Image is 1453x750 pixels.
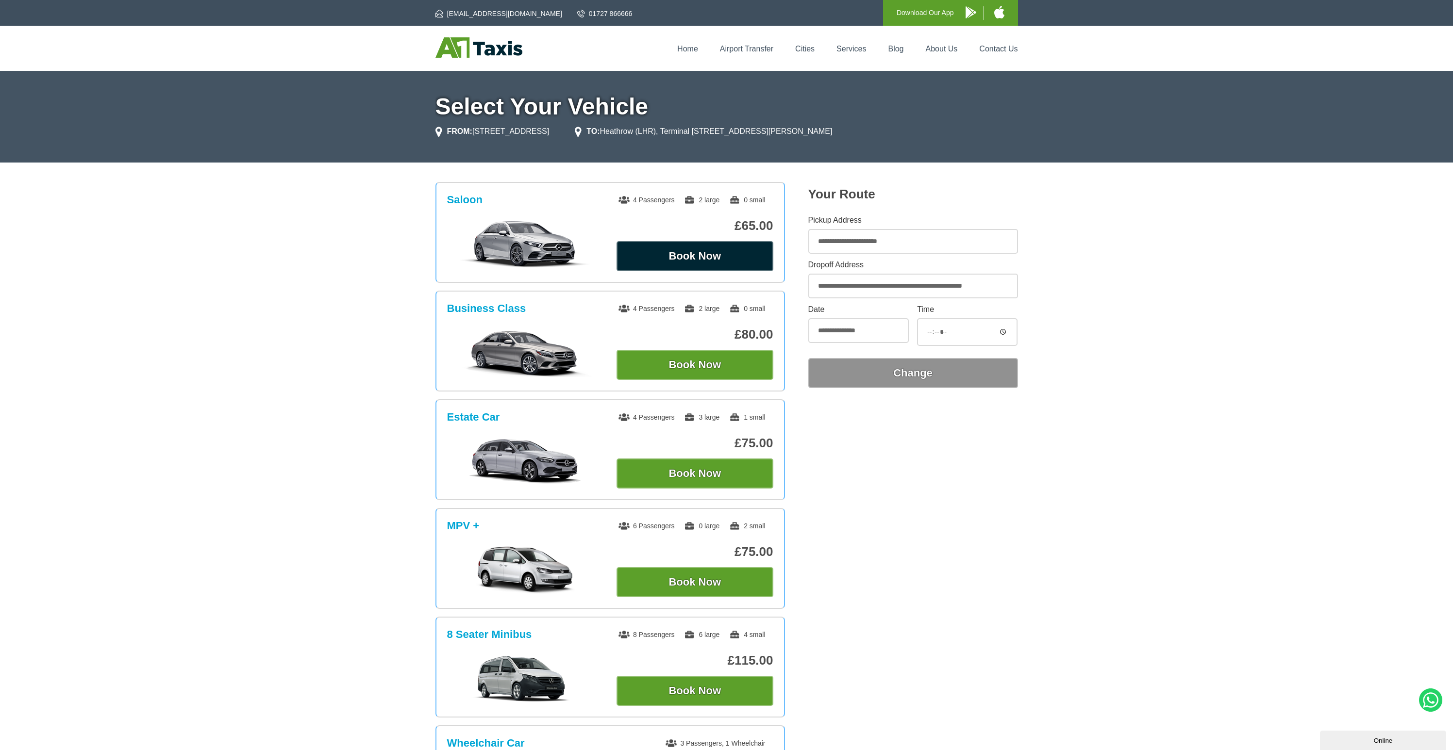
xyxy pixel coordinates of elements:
span: 0 small [729,305,765,312]
p: £65.00 [617,218,773,233]
p: £80.00 [617,327,773,342]
label: Dropoff Address [808,261,1018,269]
span: 1 small [729,413,765,421]
h3: MPV + [447,520,480,532]
span: 8 Passengers [618,631,675,638]
a: Blog [888,45,903,53]
span: 2 large [684,305,719,312]
strong: FROM: [447,127,472,135]
span: 2 large [684,196,719,204]
h3: 8 Seater Minibus [447,628,532,641]
span: 0 large [684,522,719,530]
h1: Select Your Vehicle [435,95,1018,118]
a: About Us [926,45,958,53]
span: 4 Passengers [618,196,675,204]
h3: Business Class [447,302,526,315]
button: Book Now [617,676,773,706]
p: £75.00 [617,436,773,451]
a: Airport Transfer [720,45,773,53]
a: Services [836,45,866,53]
button: Book Now [617,350,773,380]
button: Book Now [617,567,773,597]
button: Book Now [617,241,773,271]
span: 2 small [729,522,765,530]
label: Pickup Address [808,216,1018,224]
span: 4 Passengers [618,413,675,421]
a: Cities [795,45,815,53]
img: Business Class [452,328,598,377]
span: 3 large [684,413,719,421]
a: Home [677,45,698,53]
a: Contact Us [979,45,1018,53]
li: [STREET_ADDRESS] [435,126,550,137]
span: 3 Passengers, 1 Wheelchair [666,739,765,747]
a: 01727 866666 [577,9,633,18]
button: Change [808,358,1018,388]
label: Date [808,306,909,313]
p: Download Our App [897,7,954,19]
span: 4 small [729,631,765,638]
label: Time [917,306,1018,313]
img: A1 Taxis iPhone App [994,6,1004,18]
img: Saloon [452,220,598,268]
h3: Wheelchair Car [447,737,525,750]
h2: Your Route [808,187,1018,202]
p: £115.00 [617,653,773,668]
span: 6 large [684,631,719,638]
p: £75.00 [617,544,773,559]
span: 6 Passengers [618,522,675,530]
img: A1 Taxis St Albans LTD [435,37,522,58]
img: MPV + [452,546,598,594]
h3: Saloon [447,194,483,206]
li: Heathrow (LHR), Terminal [STREET_ADDRESS][PERSON_NAME] [575,126,832,137]
button: Book Now [617,458,773,489]
img: A1 Taxis Android App [966,6,976,18]
span: 0 small [729,196,765,204]
span: 4 Passengers [618,305,675,312]
img: Estate Car [452,437,598,486]
strong: TO: [586,127,600,135]
iframe: chat widget [1320,729,1448,750]
h3: Estate Car [447,411,500,424]
img: 8 Seater Minibus [452,654,598,703]
a: [EMAIL_ADDRESS][DOMAIN_NAME] [435,9,562,18]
